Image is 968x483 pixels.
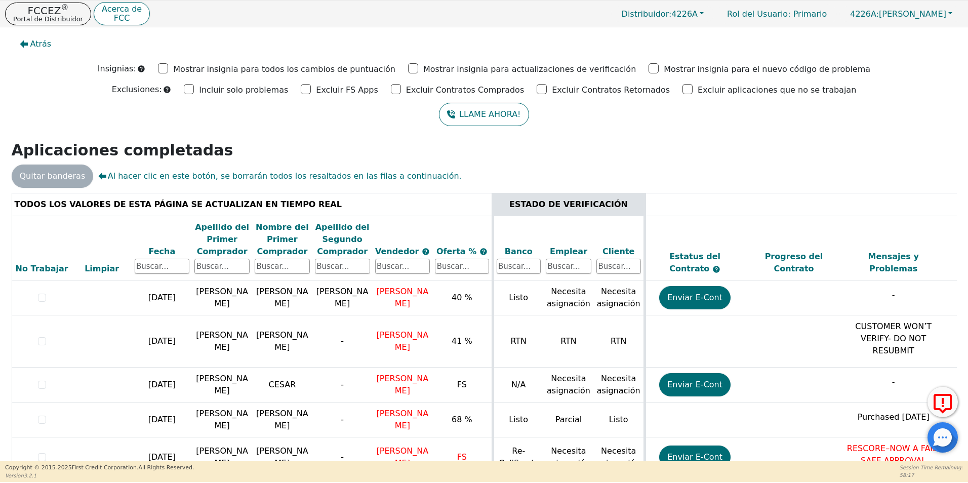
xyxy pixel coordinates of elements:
[543,368,594,402] td: Necesita asignación
[135,246,190,258] div: Fecha
[497,246,541,258] div: Banco
[61,3,68,12] sup: ®
[132,280,192,315] td: [DATE]
[315,221,370,258] div: Apellido del Segundo Comprador
[192,315,252,368] td: [PERSON_NAME]
[252,315,312,368] td: [PERSON_NAME]
[594,402,644,437] td: Listo
[192,368,252,402] td: [PERSON_NAME]
[727,9,790,19] span: Rol del Usuario :
[312,368,373,402] td: -
[900,464,963,471] p: Session Time Remaining:
[5,472,194,479] p: Version 3.2.1
[622,9,698,19] span: 4226A
[543,315,594,368] td: RTN
[439,103,529,126] button: LLAME AHORA!
[312,315,373,368] td: -
[546,246,591,258] div: Emplear
[435,259,489,274] input: Buscar...
[493,280,543,315] td: Listo
[15,263,69,275] div: No Trabajar
[98,170,461,182] span: Al hacer clic en este botón, se borrarán todos los resaltados en las filas a continuación.
[846,411,941,423] p: Purchased [DATE]
[112,84,162,96] p: Exclusiones:
[717,4,837,24] p: Primario
[30,38,52,50] span: Atrás
[375,259,430,274] input: Buscar...
[377,374,429,395] span: [PERSON_NAME]
[192,402,252,437] td: [PERSON_NAME]
[252,402,312,437] td: [PERSON_NAME]
[13,6,83,16] p: FCCEZ
[12,32,60,56] button: Atrás
[622,9,672,19] span: Distribuidor:
[94,2,150,26] button: Acerca deFCC
[15,198,489,211] div: TODOS LOS VALORES DE ESTA PÁGINA SE ACTUALIZAN EN TIEMPO REAL
[717,4,837,24] a: Rol del Usuario: Primario
[452,293,472,302] span: 40 %
[543,402,594,437] td: Parcial
[846,320,941,357] p: CUSTOMER WON’T VERIFY- DO NOT RESUBMIT
[493,315,543,368] td: RTN
[543,280,594,315] td: Necesita asignación
[194,221,250,258] div: Apellido del Primer Comprador
[659,286,731,309] button: Enviar E-Cont
[255,221,310,258] div: Nombre del Primer Comprador
[452,336,472,346] span: 41 %
[74,263,130,275] div: Limpiar
[436,247,479,256] span: Oferta %
[846,289,941,301] p: -
[102,14,142,22] p: FCC
[927,387,958,417] button: Reportar Error a FCC
[312,402,373,437] td: -
[138,464,194,471] span: All Rights Reserved.
[596,259,641,274] input: Buscar...
[375,247,422,256] span: Vendedor
[423,63,636,75] p: Mostrar insignia para actualizaciones de verificación
[497,259,541,274] input: Buscar...
[846,442,941,467] p: RESCORE–NOW A FAIL-SAFE APPROVAL
[173,63,395,75] p: Mostrar insignia para todos los cambios de puntuación
[252,437,312,477] td: [PERSON_NAME]
[839,6,963,22] a: 4226A:[PERSON_NAME]
[377,446,429,468] span: [PERSON_NAME]
[252,280,312,315] td: [PERSON_NAME]
[5,3,91,25] button: FCCEZ®Portal de Distribuidor
[493,402,543,437] td: Listo
[377,287,429,308] span: [PERSON_NAME]
[5,464,194,472] p: Copyright © 2015- 2025 First Credit Corporation.
[850,9,879,19] span: 4226A:
[493,368,543,402] td: N/A
[457,452,467,462] span: FS
[377,330,429,352] span: [PERSON_NAME]
[312,280,373,315] td: [PERSON_NAME]
[194,259,250,274] input: Buscar...
[664,63,870,75] p: Mostrar insignia para el nuevo código de problema
[611,6,715,22] button: Distribuidor:4226A
[135,259,190,274] input: Buscar...
[850,9,946,19] span: [PERSON_NAME]
[594,368,644,402] td: Necesita asignación
[102,5,142,13] p: Acerca de
[13,16,83,22] p: Portal de Distribuidor
[543,437,594,477] td: Necesita asignación
[659,446,731,469] button: Enviar E-Cont
[132,437,192,477] td: [DATE]
[132,368,192,402] td: [DATE]
[315,259,370,274] input: Buscar...
[493,437,543,477] td: Re-Calificada
[316,84,378,96] p: Excluir FS Apps
[669,252,720,273] span: Estatus del Contrato
[255,259,310,274] input: Buscar...
[747,251,841,275] div: Progreso del Contrato
[312,437,373,477] td: -
[406,84,524,96] p: Excluir Contratos Comprados
[98,63,136,75] p: Insignias:
[594,315,644,368] td: RTN
[596,246,641,258] div: Cliente
[900,471,963,479] p: 58:17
